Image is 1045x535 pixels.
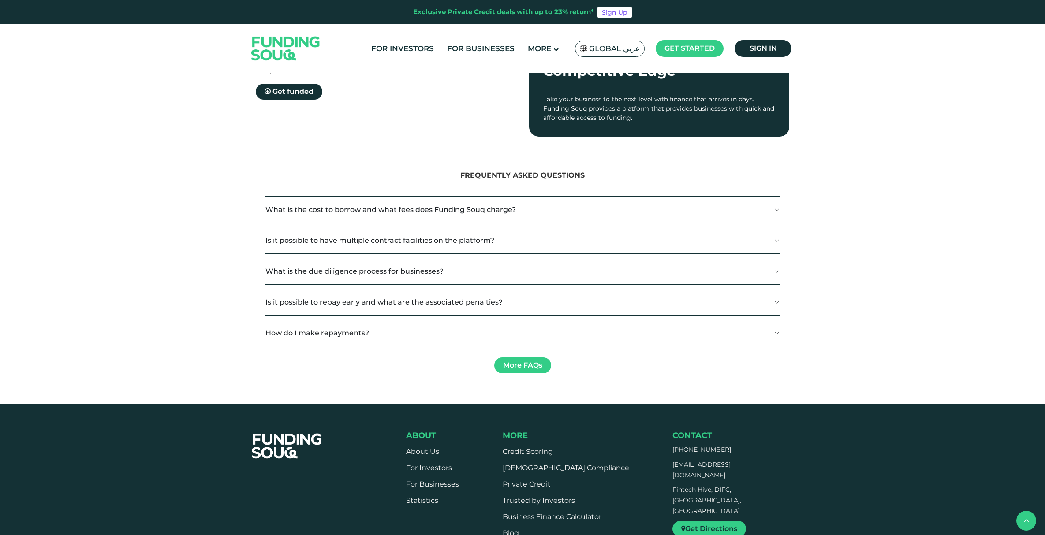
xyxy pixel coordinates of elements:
[580,45,588,52] img: SA Flag
[494,357,551,373] a: More FAQs
[735,40,791,57] a: Sign in
[406,464,452,472] a: For Investors
[503,464,629,472] a: [DEMOGRAPHIC_DATA] Compliance
[265,197,780,223] button: What is the cost to borrow and what fees does Funding Souq charge?
[503,447,553,456] a: Credit Scoring
[460,171,585,179] span: Frequently Asked Questions
[265,289,780,315] button: Is it possible to repay early and what are the associated penalties?
[256,84,322,100] a: Get funded
[406,480,459,488] a: For Businesses
[503,480,551,488] a: Private Credit
[503,513,601,521] a: Business Finance Calculator
[543,95,774,122] span: Take your business to the next level with finance that arrives in days. Funding Souq provides a p...
[265,258,780,284] button: What is the due diligence process for businesses?
[265,227,780,253] button: Is it possible to have multiple contract facilities on the platform?
[528,44,551,53] span: More
[672,446,731,453] a: [PHONE_NUMBER]
[406,496,438,505] a: Statistics
[589,44,640,54] span: Global عربي
[445,41,517,56] a: For Businesses
[664,44,715,52] span: Get started
[503,431,528,440] span: More
[750,44,777,52] span: Sign in
[243,26,329,71] img: Logo
[672,461,731,479] a: [EMAIL_ADDRESS][DOMAIN_NAME]
[265,320,780,346] button: How do I make repayments?
[597,7,632,18] a: Sign Up
[1016,511,1036,531] button: back
[406,431,459,440] div: About
[369,41,436,56] a: For Investors
[406,447,439,456] a: About Us
[243,423,331,469] img: FooterLogo
[672,431,712,440] span: Contact
[503,496,575,505] a: Trusted by Investors
[672,485,777,516] p: Fintech Hive, DIFC, [GEOGRAPHIC_DATA], [GEOGRAPHIC_DATA]
[413,7,594,17] div: Exclusive Private Credit deals with up to 23% return*
[272,87,313,96] span: Get funded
